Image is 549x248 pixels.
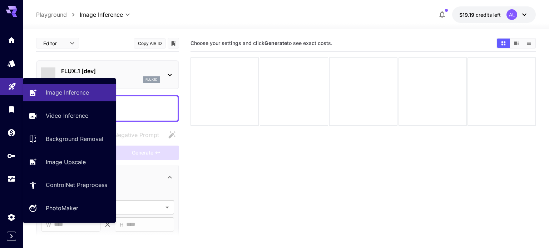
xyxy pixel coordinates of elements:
[7,213,16,222] div: Settings
[7,36,16,45] div: Home
[46,88,89,97] p: Image Inference
[264,40,287,46] b: Generate
[46,221,51,229] span: W
[23,107,116,125] a: Video Inference
[7,128,16,137] div: Wallet
[497,39,510,48] button: Show images in grid view
[120,221,123,229] span: H
[523,39,535,48] button: Show images in list view
[99,130,165,139] span: Negative prompts are not compatible with the selected model.
[43,40,65,47] span: Editor
[46,111,88,120] p: Video Inference
[46,204,78,212] p: PhotoMaker
[7,59,16,68] div: Models
[23,84,116,101] a: Image Inference
[23,130,116,148] a: Background Removal
[496,38,536,49] div: Show images in grid viewShow images in video viewShow images in list view
[7,232,16,241] button: Expand sidebar
[8,80,16,88] div: Playground
[7,105,16,114] div: Library
[23,199,116,217] a: PhotoMaker
[506,9,517,20] div: AL
[46,158,86,166] p: Image Upscale
[476,12,501,18] span: credits left
[36,10,80,19] nav: breadcrumb
[80,10,123,19] span: Image Inference
[23,153,116,171] a: Image Upscale
[459,12,476,18] span: $19.19
[145,77,158,82] p: flux1d
[170,39,177,47] button: Add to library
[114,131,159,139] span: Negative Prompt
[459,11,501,19] div: $19.1908
[510,39,523,48] button: Show images in video view
[36,10,67,19] p: Playground
[7,174,16,183] div: Usage
[61,67,160,75] p: FLUX.1 [dev]
[452,6,536,23] button: $19.1908
[46,181,107,189] p: ControlNet Preprocess
[191,40,332,46] span: Choose your settings and click to see exact costs.
[46,135,103,143] p: Background Removal
[134,38,166,49] button: Copy AIR ID
[7,151,16,160] div: API Keys
[23,176,116,194] a: ControlNet Preprocess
